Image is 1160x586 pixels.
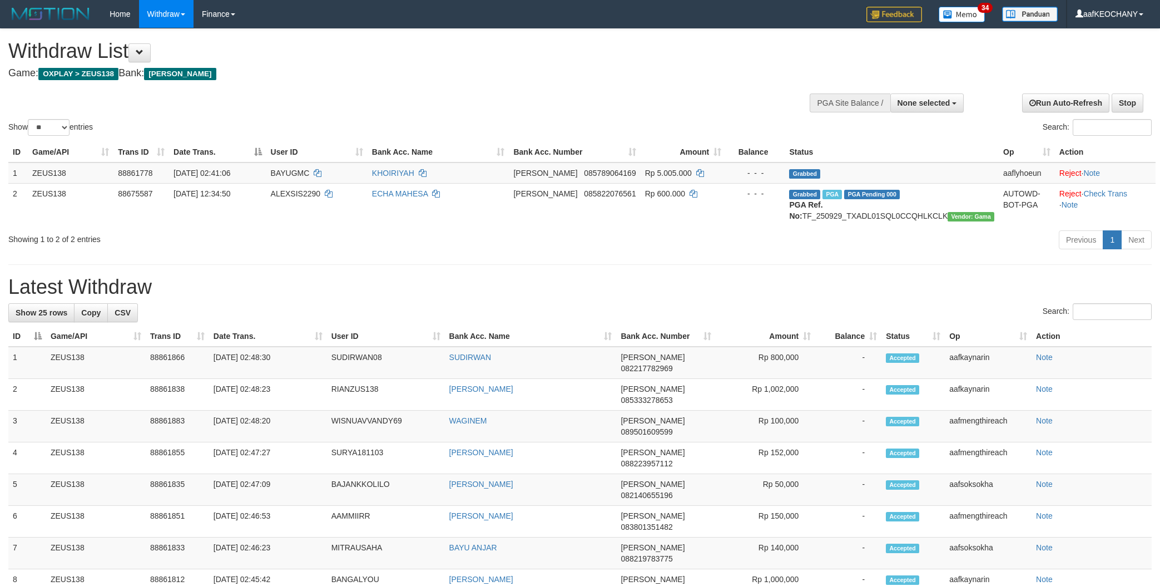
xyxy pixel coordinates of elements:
a: [PERSON_NAME] [449,448,513,457]
select: Showentries [28,119,70,136]
a: WAGINEM [449,416,487,425]
span: Accepted [886,480,919,490]
td: ZEUS138 [46,442,146,474]
td: Rp 100,000 [716,411,815,442]
b: PGA Ref. No: [789,200,822,220]
div: PGA Site Balance / [810,93,890,112]
td: Rp 152,000 [716,442,815,474]
td: aaflyhoeun [999,162,1055,184]
th: Bank Acc. Name: activate to sort column ascending [445,326,617,347]
th: Date Trans.: activate to sort column descending [169,142,266,162]
span: [PERSON_NAME] [621,543,685,552]
td: MITRAUSAHA [327,538,445,569]
span: CSV [115,308,131,317]
td: 88861866 [146,347,209,379]
td: Rp 800,000 [716,347,815,379]
span: [PERSON_NAME] [621,480,685,489]
td: - [815,442,881,474]
td: 1 [8,347,46,379]
th: Bank Acc. Number: activate to sort column ascending [616,326,716,347]
td: ZEUS138 [28,162,113,184]
a: Show 25 rows [8,303,75,322]
td: WISNUAVVANDY69 [327,411,445,442]
span: [PERSON_NAME] [621,353,685,362]
th: User ID: activate to sort column ascending [266,142,368,162]
button: None selected [890,93,964,112]
span: [PERSON_NAME] [621,448,685,457]
span: Accepted [886,512,919,521]
a: Note [1083,169,1100,178]
span: [PERSON_NAME] [621,385,685,393]
th: Bank Acc. Name: activate to sort column ascending [368,142,509,162]
label: Search: [1043,119,1152,136]
h1: Latest Withdraw [8,276,1152,298]
th: Game/API: activate to sort column ascending [28,142,113,162]
th: Action [1055,142,1156,162]
a: [PERSON_NAME] [449,511,513,520]
td: SURYA181103 [327,442,445,474]
td: - [815,506,881,538]
td: ZEUS138 [46,379,146,411]
span: Rp 600.000 [645,189,685,198]
td: 7 [8,538,46,569]
span: [PERSON_NAME] [621,511,685,520]
td: [DATE] 02:46:53 [209,506,327,538]
td: 2 [8,183,28,226]
label: Search: [1043,303,1152,320]
a: CSV [107,303,138,322]
span: Accepted [886,575,919,585]
span: Copy 085822076561 to clipboard [584,189,636,198]
span: PGA Pending [844,190,900,199]
h1: Withdraw List [8,40,762,62]
span: BAYUGMC [271,169,310,178]
a: [PERSON_NAME] [449,480,513,489]
span: Vendor URL: https://trx31.1velocity.biz [948,212,994,221]
a: Stop [1112,93,1143,112]
td: [DATE] 02:47:09 [209,474,327,506]
a: Note [1036,448,1053,457]
a: Run Auto-Refresh [1022,93,1109,112]
td: 4 [8,442,46,474]
td: 6 [8,506,46,538]
td: ZEUS138 [46,411,146,442]
td: [DATE] 02:47:27 [209,442,327,474]
span: Copy 082140655196 to clipboard [621,491,672,500]
td: · · [1055,183,1156,226]
th: Status [785,142,999,162]
th: Balance [726,142,785,162]
td: aafkaynarin [945,379,1032,411]
span: [PERSON_NAME] [621,575,685,584]
th: Trans ID: activate to sort column ascending [146,326,209,347]
th: ID: activate to sort column descending [8,326,46,347]
a: Check Trans [1083,189,1127,198]
span: Marked by aafpengsreynich [822,190,842,199]
a: SUDIRWAN [449,353,491,362]
span: Copy 085333278653 to clipboard [621,396,672,405]
td: [DATE] 02:46:23 [209,538,327,569]
td: aafsoksokha [945,474,1032,506]
th: Action [1032,326,1152,347]
div: - - - [730,168,780,179]
td: BAJANKKOLILO [327,474,445,506]
a: Note [1036,385,1053,393]
a: Note [1036,416,1053,425]
span: 88675587 [118,189,152,198]
a: Note [1036,575,1053,584]
span: Accepted [886,449,919,458]
th: Date Trans.: activate to sort column ascending [209,326,327,347]
span: Copy 088219783775 to clipboard [621,554,672,563]
td: ZEUS138 [46,506,146,538]
th: User ID: activate to sort column ascending [327,326,445,347]
td: AUTOWD-BOT-PGA [999,183,1055,226]
span: OXPLAY > ZEUS138 [38,68,118,80]
span: [DATE] 12:34:50 [173,189,230,198]
span: Show 25 rows [16,308,67,317]
th: Op: activate to sort column ascending [945,326,1032,347]
a: Previous [1059,230,1103,249]
td: ZEUS138 [46,474,146,506]
img: panduan.png [1002,7,1058,22]
input: Search: [1073,303,1152,320]
th: ID [8,142,28,162]
td: [DATE] 02:48:23 [209,379,327,411]
td: TF_250929_TXADL01SQL0CCQHLKCLK [785,183,999,226]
